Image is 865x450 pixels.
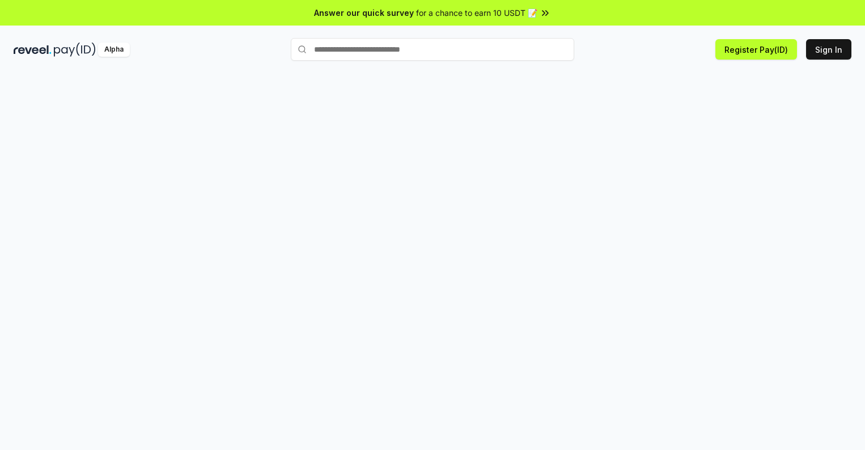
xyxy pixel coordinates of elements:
[314,7,414,19] span: Answer our quick survey
[715,39,797,60] button: Register Pay(ID)
[14,43,52,57] img: reveel_dark
[806,39,851,60] button: Sign In
[98,43,130,57] div: Alpha
[54,43,96,57] img: pay_id
[416,7,537,19] span: for a chance to earn 10 USDT 📝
